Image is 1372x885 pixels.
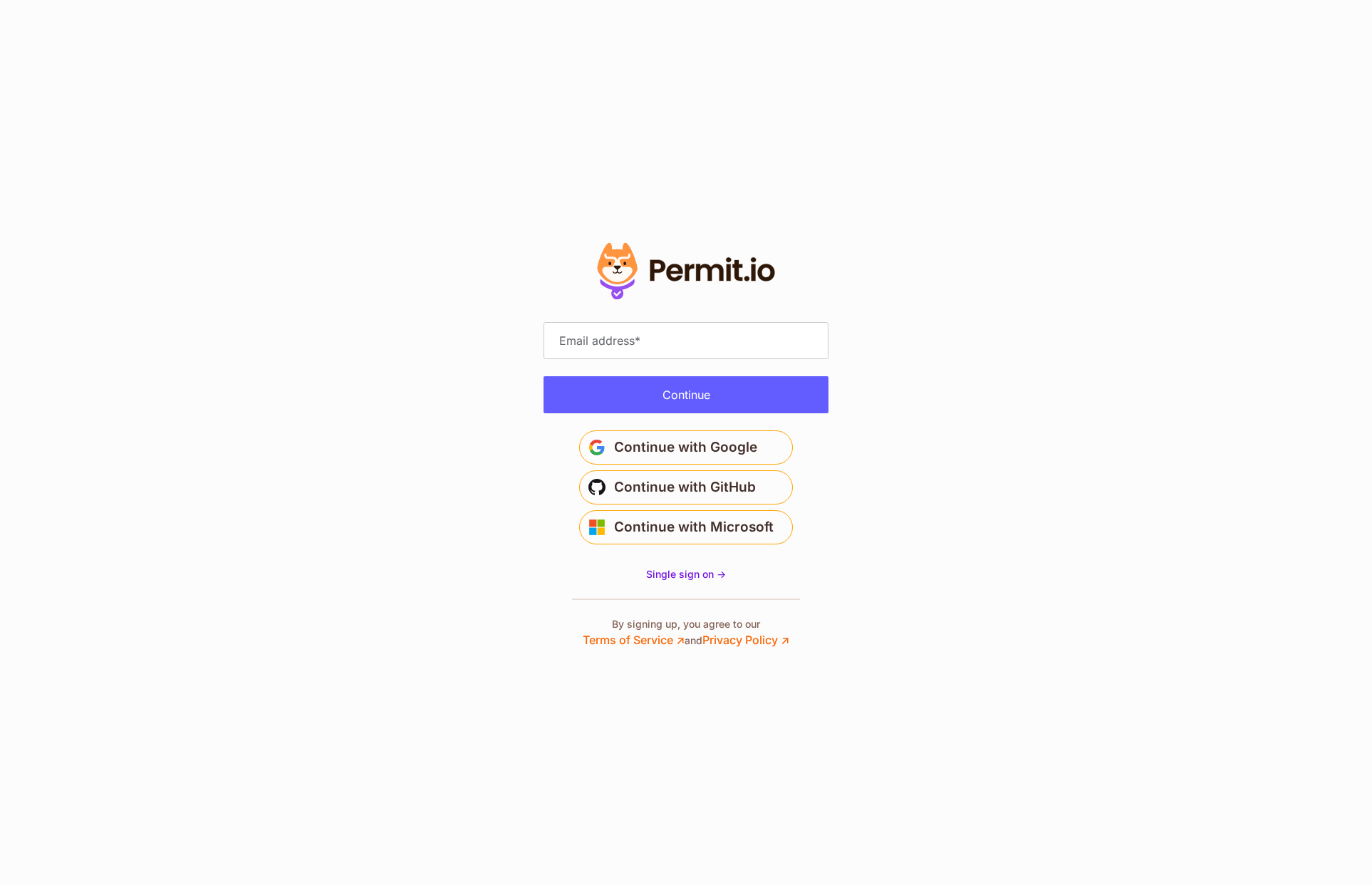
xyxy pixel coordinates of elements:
p: By signing up, you agree to our and [583,617,789,648]
button: Continue with Google [579,430,793,465]
a: Terms of Service ↗ [583,633,685,647]
button: Continue [544,376,828,413]
a: Privacy Policy ↗ [702,633,789,647]
a: Single sign on -> [646,567,726,581]
span: Continue with Microsoft [614,516,774,539]
button: Continue with Microsoft [579,510,793,544]
span: Continue with GitHub [614,476,756,499]
span: Single sign on -> [646,568,726,580]
button: Continue with GitHub [579,470,793,504]
span: Continue with Google [614,436,757,459]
